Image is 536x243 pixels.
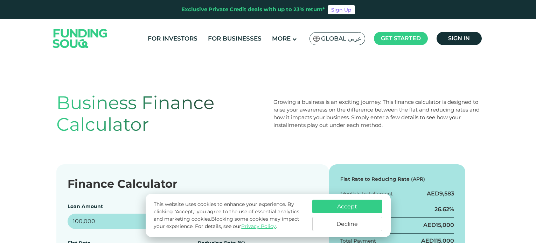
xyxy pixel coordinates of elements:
button: Accept [312,200,382,213]
img: Logo [46,21,114,56]
a: Sign Up [328,5,355,14]
span: Global عربي [321,35,361,43]
a: For Investors [146,33,199,44]
a: For Businesses [206,33,263,44]
div: AED [423,221,454,229]
span: For details, see our . [195,223,277,229]
span: 9,583 [439,190,454,197]
img: SA Flag [313,36,320,42]
div: Exclusive Private Credit deals with up to 23% return* [181,6,325,14]
div: Monthly Installement [340,190,393,198]
label: Loan Amount [68,203,103,209]
a: Sign in [437,32,482,45]
div: Finance Calculator [68,176,318,192]
button: Decline [312,217,382,231]
div: Flat Rate to Reducing Rate (APR) [340,176,454,183]
span: More [272,35,291,42]
div: 26.62% [434,206,454,213]
h1: Business Finance Calculator [56,92,263,136]
span: Get started [381,35,421,42]
a: Privacy Policy [241,223,276,229]
span: Blocking some cookies may impact your experience. [154,216,299,229]
div: Growing a business is an exciting journey. This finance calculator is designed to raise your awar... [273,98,480,129]
span: 15,000 [436,222,454,228]
div: AED [427,190,454,198]
span: Sign in [448,35,470,42]
p: This website uses cookies to enhance your experience. By clicking "Accept," you agree to the use ... [154,201,305,230]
